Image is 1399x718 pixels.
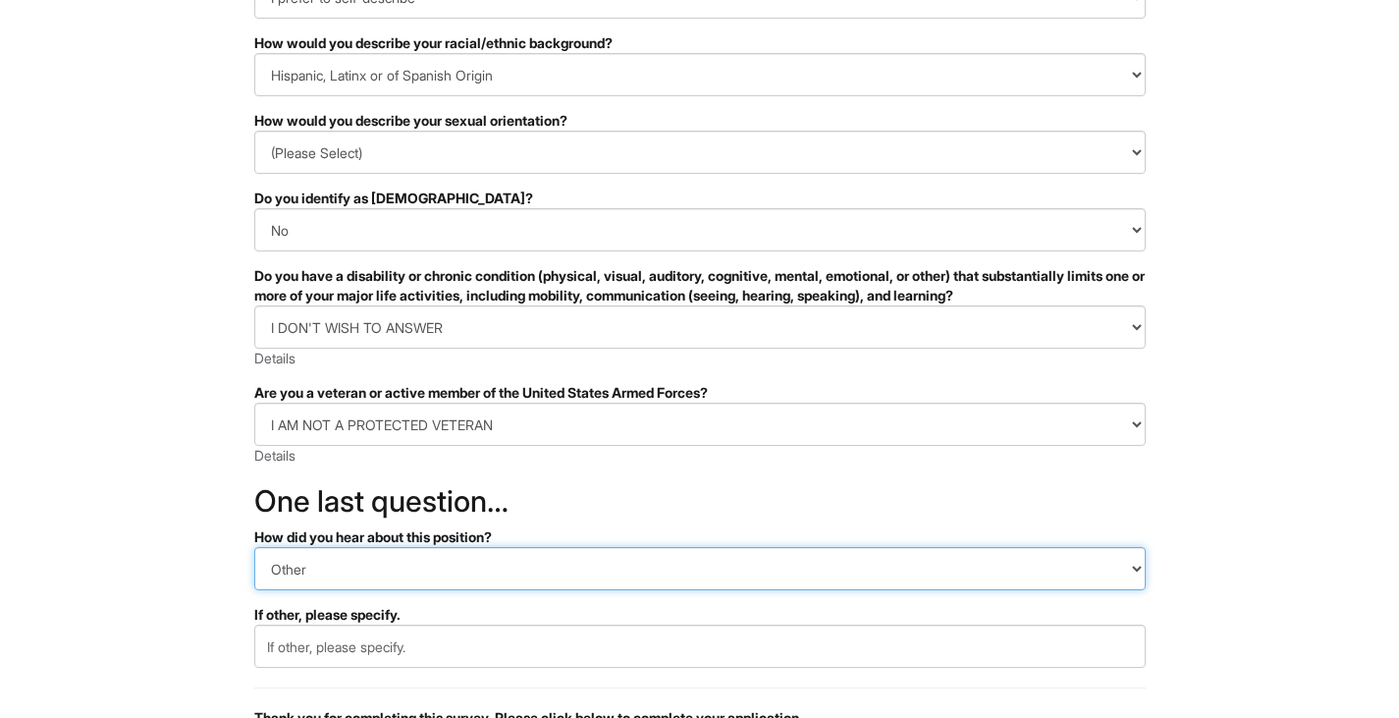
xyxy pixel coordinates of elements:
select: Are you a veteran or active member of the United States Armed Forces? [254,403,1146,446]
a: Details [254,447,296,464]
div: How would you describe your sexual orientation? [254,111,1146,131]
h2: One last question… [254,485,1146,518]
div: Are you a veteran or active member of the United States Armed Forces? [254,383,1146,403]
div: Do you have a disability or chronic condition (physical, visual, auditory, cognitive, mental, emo... [254,266,1146,305]
a: Details [254,350,296,366]
select: Do you identify as transgender? [254,208,1146,251]
select: How would you describe your sexual orientation? [254,131,1146,174]
select: How did you hear about this position? [254,547,1146,590]
select: How would you describe your racial/ethnic background? [254,53,1146,96]
input: If other, please specify. [254,625,1146,668]
select: Do you have a disability or chronic condition (physical, visual, auditory, cognitive, mental, emo... [254,305,1146,349]
div: How did you hear about this position? [254,527,1146,547]
div: Do you identify as [DEMOGRAPHIC_DATA]? [254,189,1146,208]
div: If other, please specify. [254,605,1146,625]
div: How would you describe your racial/ethnic background? [254,33,1146,53]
